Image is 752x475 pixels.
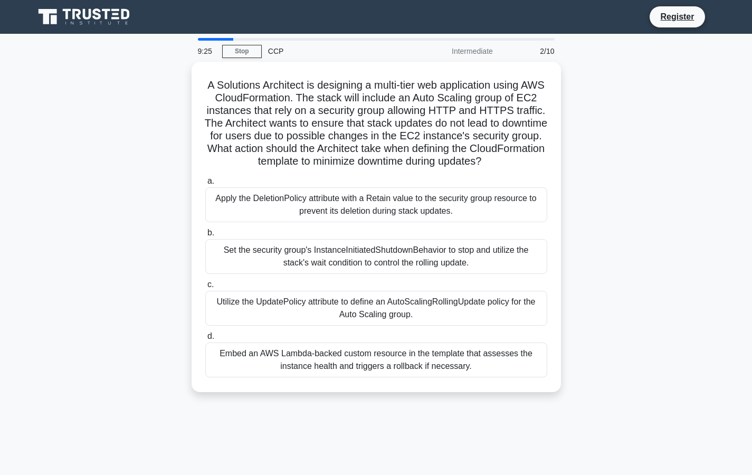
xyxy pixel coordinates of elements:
div: Intermediate [407,41,499,62]
div: Utilize the UpdatePolicy attribute to define an AutoScalingRollingUpdate policy for the Auto Scal... [205,291,547,326]
a: Stop [222,45,262,58]
span: a. [207,176,214,185]
a: Register [654,10,700,23]
span: d. [207,331,214,340]
div: 9:25 [192,41,222,62]
div: Embed an AWS Lambda-backed custom resource in the template that assesses the instance health and ... [205,343,547,377]
span: b. [207,228,214,237]
h5: A Solutions Architect is designing a multi-tier web application using AWS CloudFormation. The sta... [204,79,548,168]
div: Apply the DeletionPolicy attribute with a Retain value to the security group resource to prevent ... [205,187,547,222]
div: CCP [262,41,407,62]
span: c. [207,280,214,289]
div: Set the security group's InstanceInitiatedShutdownBehavior to stop and utilize the stack's wait c... [205,239,547,274]
div: 2/10 [499,41,561,62]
